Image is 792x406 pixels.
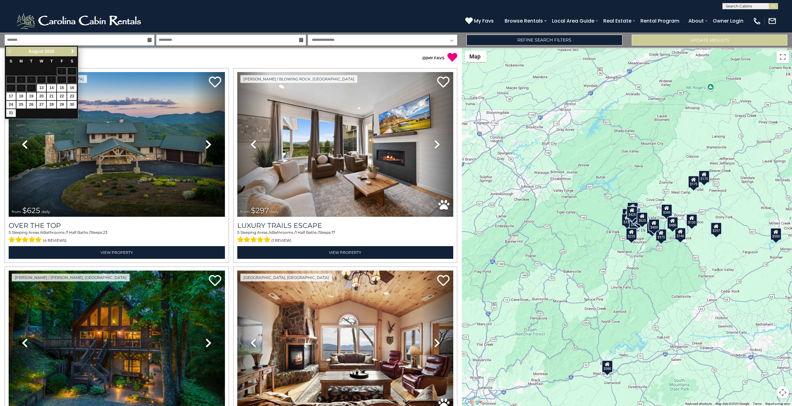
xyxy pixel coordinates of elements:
[50,59,53,63] span: Thursday
[251,206,269,215] span: $297
[686,214,697,226] div: $130
[10,59,12,63] span: Sunday
[601,360,613,373] div: $580
[632,35,787,45] button: Update Results
[501,15,546,26] a: Browse Rentals
[465,17,495,25] a: My Favs
[57,92,67,100] a: 22
[710,222,721,234] div: $185
[647,221,658,233] div: $230
[600,15,635,26] a: Real Estate
[9,230,225,245] div: Sleeping Areas / Bathrooms / Sleeps:
[9,221,225,230] a: Over The Top
[209,274,221,288] a: Add to favorites
[47,101,56,109] a: 28
[629,216,640,229] div: $185
[12,209,21,214] span: from
[770,228,781,240] div: $550
[628,208,639,221] div: $535
[6,101,16,109] a: 24
[47,92,56,100] a: 21
[237,230,454,245] div: Sleeping Areas / Bathrooms / Sleeps:
[685,15,707,26] a: About
[465,51,487,62] button: Change map style
[61,59,63,63] span: Friday
[37,101,46,109] a: 27
[661,204,672,216] div: $349
[27,101,36,109] a: 26
[47,84,56,92] a: 14
[209,76,221,89] a: Add to favorites
[655,229,666,241] div: $375
[57,101,67,109] a: 29
[67,92,77,100] a: 23
[103,230,107,235] span: 23
[627,202,638,214] div: $125
[15,12,144,30] img: White-1-2.png
[637,15,682,26] a: Rental Program
[57,84,67,92] a: 15
[332,230,335,235] span: 17
[626,206,638,219] div: $425
[28,49,43,54] span: August
[6,92,16,100] a: 17
[19,59,23,63] span: Monday
[22,206,40,215] span: $625
[240,209,250,214] span: from
[626,228,637,240] div: $225
[43,237,67,245] span: (4 reviews)
[16,92,26,100] a: 18
[12,274,130,281] a: [PERSON_NAME] / [PERSON_NAME], [GEOGRAPHIC_DATA]
[463,398,484,406] img: Google
[710,222,721,234] div: $325
[753,17,761,25] img: phone-regular-white.png
[240,274,332,281] a: [GEOGRAPHIC_DATA], [GEOGRAPHIC_DATA]
[9,246,225,259] a: View Property
[437,274,450,288] a: Add to favorites
[237,72,454,217] img: thumbnail_168695581.jpeg
[67,101,77,109] a: 30
[474,17,494,25] span: My Favs
[768,17,777,25] img: mail-regular-white.png
[295,230,319,235] span: 1 Half Baths /
[270,209,279,214] span: daily
[271,237,291,245] span: (1 review)
[437,76,450,89] a: Add to favorites
[777,51,789,63] button: Toggle fullscreen view
[6,109,16,117] a: 31
[685,402,712,406] button: Keyboard shortcuts
[688,176,699,188] div: $175
[237,230,239,235] span: 5
[710,15,747,26] a: Owner Login
[716,402,749,405] span: Map data ©2025 Google
[69,48,76,55] a: Next
[630,209,641,221] div: $165
[30,59,32,63] span: Tuesday
[467,35,622,45] a: Refine Search Filters
[71,59,73,63] span: Saturday
[463,398,484,406] a: Open this area in Google Maps (opens a new window)
[422,56,445,60] a: (0)MY FAVS
[699,170,710,183] div: $175
[40,59,43,63] span: Wednesday
[675,227,686,240] div: $140
[269,230,272,235] span: 4
[27,92,36,100] a: 19
[70,49,75,54] span: Next
[67,84,77,92] a: 16
[67,230,90,235] span: 1 Half Baths /
[469,53,480,60] span: Map
[237,221,454,230] a: Luxury Trails Escape
[636,212,648,224] div: $625
[9,230,11,235] span: 5
[621,214,632,226] div: $230
[549,15,597,26] a: Local Area Guide
[41,230,43,235] span: 4
[667,217,678,229] div: $480
[777,386,789,399] button: Map camera controls
[648,219,660,231] div: $400
[16,101,26,109] a: 25
[710,222,721,234] div: $297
